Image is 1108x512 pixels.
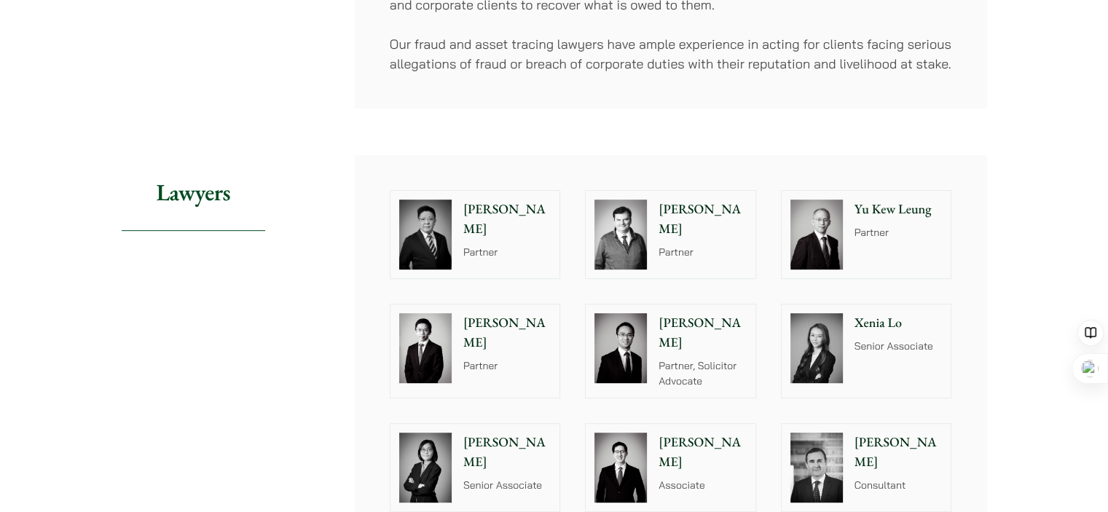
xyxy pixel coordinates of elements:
[854,339,943,354] p: Senior Associate
[854,433,943,472] p: [PERSON_NAME]
[463,313,551,353] p: [PERSON_NAME]
[122,155,265,230] h2: Lawyers
[585,190,756,279] a: [PERSON_NAME] Partner
[390,190,561,279] a: [PERSON_NAME] Partner
[585,423,756,512] a: [PERSON_NAME] Associate
[854,225,943,240] p: Partner
[390,34,952,74] p: Our fraud and asset tracing lawyers have ample experience in acting for clients facing serious al...
[585,304,756,398] a: [PERSON_NAME] Partner, Solicitor Advocate
[854,200,943,219] p: Yu Kew Leung
[463,245,551,260] p: Partner
[659,358,747,389] p: Partner, Solicitor Advocate
[399,313,452,383] img: Henry Ma photo
[781,423,952,512] a: [PERSON_NAME] Consultant
[659,478,747,493] p: Associate
[781,304,952,398] a: Xenia Lo Senior Associate
[659,313,747,353] p: [PERSON_NAME]
[781,190,952,279] a: Yu Kew Leung Partner
[463,478,551,493] p: Senior Associate
[463,358,551,374] p: Partner
[463,433,551,472] p: [PERSON_NAME]
[854,313,943,333] p: Xenia Lo
[659,200,747,239] p: [PERSON_NAME]
[659,245,747,260] p: Partner
[659,433,747,472] p: [PERSON_NAME]
[463,200,551,239] p: [PERSON_NAME]
[390,423,561,512] a: [PERSON_NAME] Senior Associate
[390,304,561,398] a: Henry Ma photo [PERSON_NAME] Partner
[854,478,943,493] p: Consultant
